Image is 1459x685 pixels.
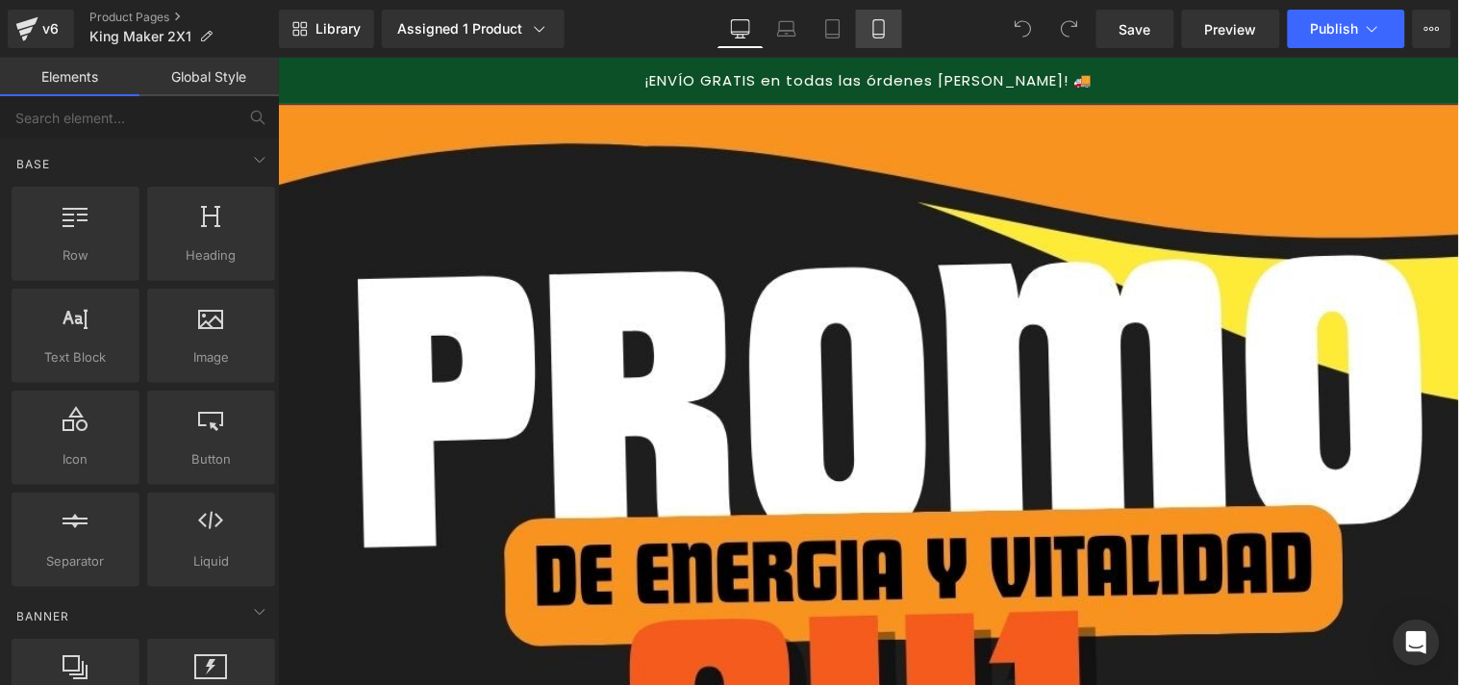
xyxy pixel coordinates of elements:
a: Product Pages [89,10,279,25]
a: Laptop [764,10,810,48]
a: v6 [8,10,74,48]
button: Redo [1050,10,1089,48]
span: Base [14,155,52,173]
span: Preview [1205,19,1257,39]
div: Assigned 1 Product [397,19,549,38]
span: Publish [1311,21,1359,37]
button: Undo [1004,10,1043,48]
span: Banner [14,607,71,625]
span: Button [153,449,269,469]
a: Mobile [856,10,902,48]
a: Preview [1182,10,1280,48]
span: Icon [17,449,134,469]
span: ¡ENVÍO GRATIS en todas las órdenes [PERSON_NAME]! 🚚 [366,15,815,30]
span: Save [1119,19,1151,39]
span: Image [153,347,269,368]
span: Row [17,245,134,266]
div: v6 [38,16,63,41]
span: King Maker 2X1 [89,29,191,44]
span: Liquid [153,551,269,571]
div: Open Intercom Messenger [1394,620,1440,666]
button: More [1413,10,1451,48]
button: Publish [1288,10,1405,48]
a: Desktop [717,10,764,48]
span: Library [315,20,361,38]
a: Tablet [810,10,856,48]
span: Text Block [17,347,134,368]
span: Heading [153,245,269,266]
span: Separator [17,551,134,571]
a: New Library [279,10,374,48]
a: Global Style [139,58,279,96]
